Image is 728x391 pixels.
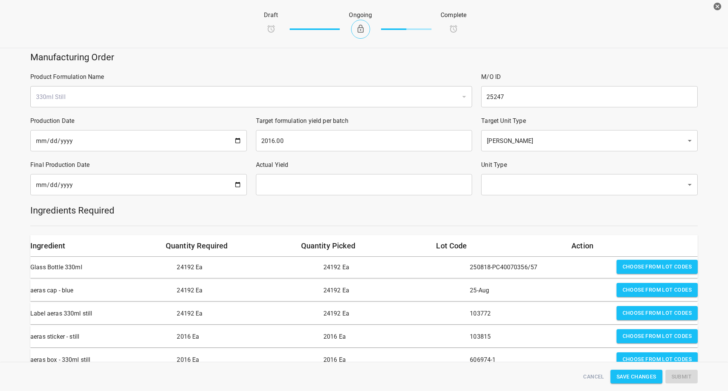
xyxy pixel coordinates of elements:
[470,260,610,275] p: 250818-PC40070356/57
[323,329,464,344] p: 2016 Ea
[30,260,171,275] p: Glass Bottle 330ml
[684,135,695,146] button: Open
[617,260,698,274] button: Choose from lot codes
[323,260,464,275] p: 24192 Ea
[617,306,698,320] button: Choose from lot codes
[30,240,157,252] h6: Ingredient
[684,179,695,190] button: Open
[323,306,464,321] p: 24192 Ea
[30,204,698,217] h5: Ingredients Required
[617,283,698,297] button: Choose from lot codes
[30,51,698,63] h5: Manufacturing Order
[470,306,610,321] p: 103772
[323,352,464,367] p: 2016 Ea
[610,370,662,384] button: Save Changes
[349,11,372,20] p: Ongoing
[436,240,562,252] h6: Lot Code
[30,329,171,344] p: aeras sticker - still
[623,355,692,364] span: Choose from lot codes
[623,308,692,318] span: Choose from lot codes
[623,262,692,272] span: Choose from lot codes
[177,306,317,321] p: 24192 Ea
[301,240,427,252] h6: Quantity Picked
[481,116,698,126] p: Target Unit Type
[30,72,472,82] p: Product Formulation Name
[30,352,171,367] p: aeras box - 330ml still
[481,160,698,170] p: Unit Type
[177,329,317,344] p: 2016 Ea
[571,240,698,252] h6: Action
[262,11,281,20] p: Draft
[617,372,656,382] span: Save Changes
[617,352,698,366] button: Choose from lot codes
[177,283,317,298] p: 24192 Ea
[623,285,692,295] span: Choose from lot codes
[177,260,317,275] p: 24192 Ea
[580,370,607,384] button: Cancel
[30,306,171,321] p: Label aeras 330ml still
[481,72,698,82] p: M/O ID
[256,116,472,126] p: Target formulation yield per batch
[583,372,604,382] span: Cancel
[470,352,610,367] p: 606974-1
[441,11,466,20] p: Complete
[623,331,692,341] span: Choose from lot codes
[166,240,292,252] h6: Quantity Required
[177,352,317,367] p: 2016 Ea
[30,116,247,126] p: Production Date
[470,329,610,344] p: 103815
[256,160,472,170] p: Actual Yield
[30,160,247,170] p: Final Production Date
[323,283,464,298] p: 24192 Ea
[30,283,171,298] p: aeras cap - blue
[470,283,610,298] p: 25-Aug
[617,329,698,343] button: Choose from lot codes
